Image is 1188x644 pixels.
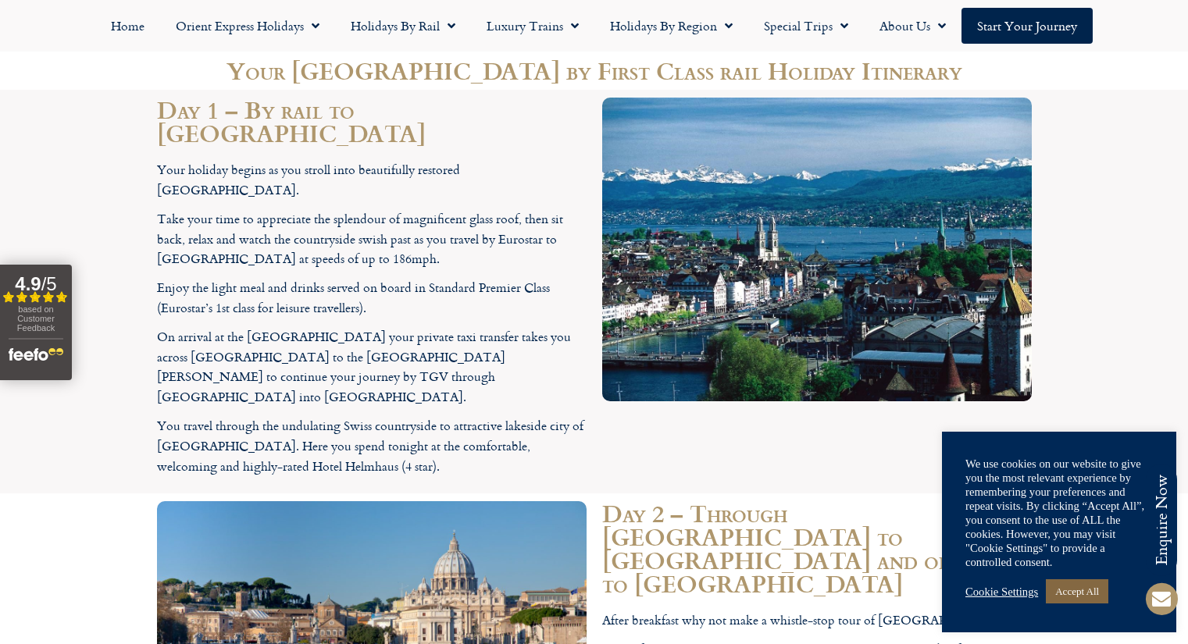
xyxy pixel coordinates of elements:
a: Accept All [1046,579,1108,603]
h2: Day 1 – By rail to [GEOGRAPHIC_DATA] [157,98,587,144]
a: Start your Journey [961,8,1093,44]
a: Home [95,8,160,44]
a: Orient Express Holidays [160,8,335,44]
h2: Your [GEOGRAPHIC_DATA] by First Class rail Holiday Itinerary [157,59,1032,82]
a: About Us [864,8,961,44]
a: Luxury Trains [471,8,594,44]
p: You travel through the undulating Swiss countryside to attractive lakeside city of [GEOGRAPHIC_DA... [157,416,587,476]
p: Enjoy the light meal and drinks served on board in Standard Premier Class (Eurostar’s 1st class f... [157,278,587,318]
a: Holidays by Rail [335,8,471,44]
p: On arrival at the [GEOGRAPHIC_DATA] your private taxi transfer takes you across [GEOGRAPHIC_DATA]... [157,327,587,407]
a: Cookie Settings [965,585,1038,599]
p: Take your time to appreciate the splendour of magnificent glass roof, then sit back, relax and wa... [157,209,587,269]
p: After breakfast why not make a whistle-stop tour of [GEOGRAPHIC_DATA]? [602,610,1032,631]
h2: Day 2 – Through [GEOGRAPHIC_DATA] to [GEOGRAPHIC_DATA] and onwards to [GEOGRAPHIC_DATA] [602,501,1032,595]
p: Your holiday begins as you stroll into beautifully restored [GEOGRAPHIC_DATA]. [157,160,587,200]
div: We use cookies on our website to give you the most relevant experience by remembering your prefer... [965,457,1153,569]
a: Holidays by Region [594,8,748,44]
nav: Menu [8,8,1180,44]
a: Special Trips [748,8,864,44]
